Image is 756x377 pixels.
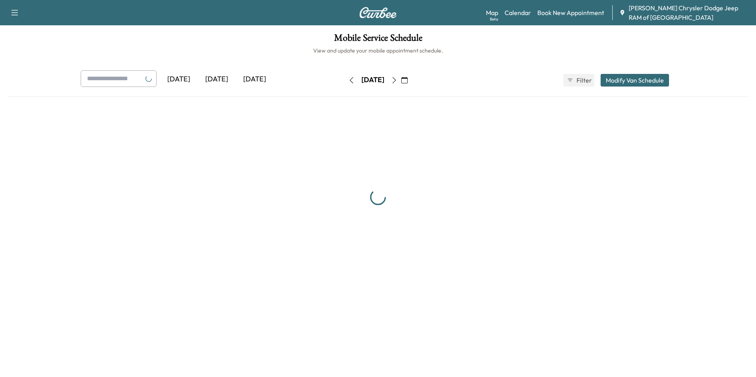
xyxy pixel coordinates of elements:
[160,70,198,89] div: [DATE]
[576,75,591,85] span: Filter
[563,74,594,87] button: Filter
[601,74,669,87] button: Modify Van Schedule
[486,8,498,17] a: MapBeta
[361,75,384,85] div: [DATE]
[236,70,274,89] div: [DATE]
[359,7,397,18] img: Curbee Logo
[490,16,498,22] div: Beta
[8,47,748,55] h6: View and update your mobile appointment schedule.
[198,70,236,89] div: [DATE]
[505,8,531,17] a: Calendar
[537,8,604,17] a: Book New Appointment
[629,3,750,22] span: [PERSON_NAME] Chrysler Dodge Jeep RAM of [GEOGRAPHIC_DATA]
[8,33,748,47] h1: Mobile Service Schedule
